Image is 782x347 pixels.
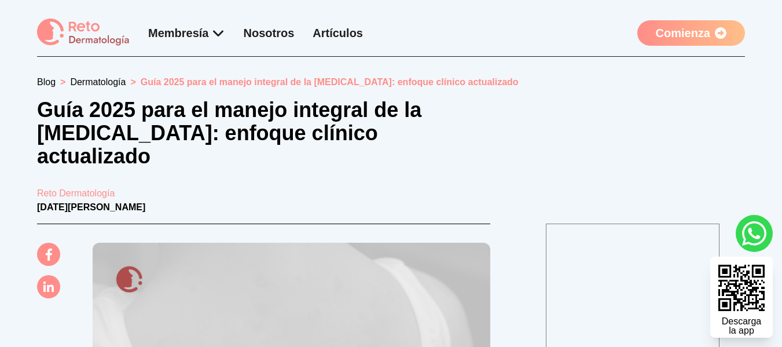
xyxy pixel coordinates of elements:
[130,77,135,87] span: >
[60,77,65,87] span: >
[637,20,745,46] a: Comienza
[37,77,56,87] a: Blog
[37,19,130,47] img: logo Reto dermatología
[37,200,745,214] p: [DATE][PERSON_NAME]
[244,27,295,39] a: Nosotros
[148,25,225,41] div: Membresía
[313,27,363,39] a: Artículos
[141,77,519,87] span: Guía 2025 para el manejo integral de la [MEDICAL_DATA]: enfoque clínico actualizado
[70,77,126,87] a: Dermatología
[37,98,482,168] h1: Guía 2025 para el manejo integral de la [MEDICAL_DATA]: enfoque clínico actualizado
[37,187,745,200] a: Reto Dermatología
[736,215,773,252] a: whatsapp button
[722,317,761,335] div: Descarga la app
